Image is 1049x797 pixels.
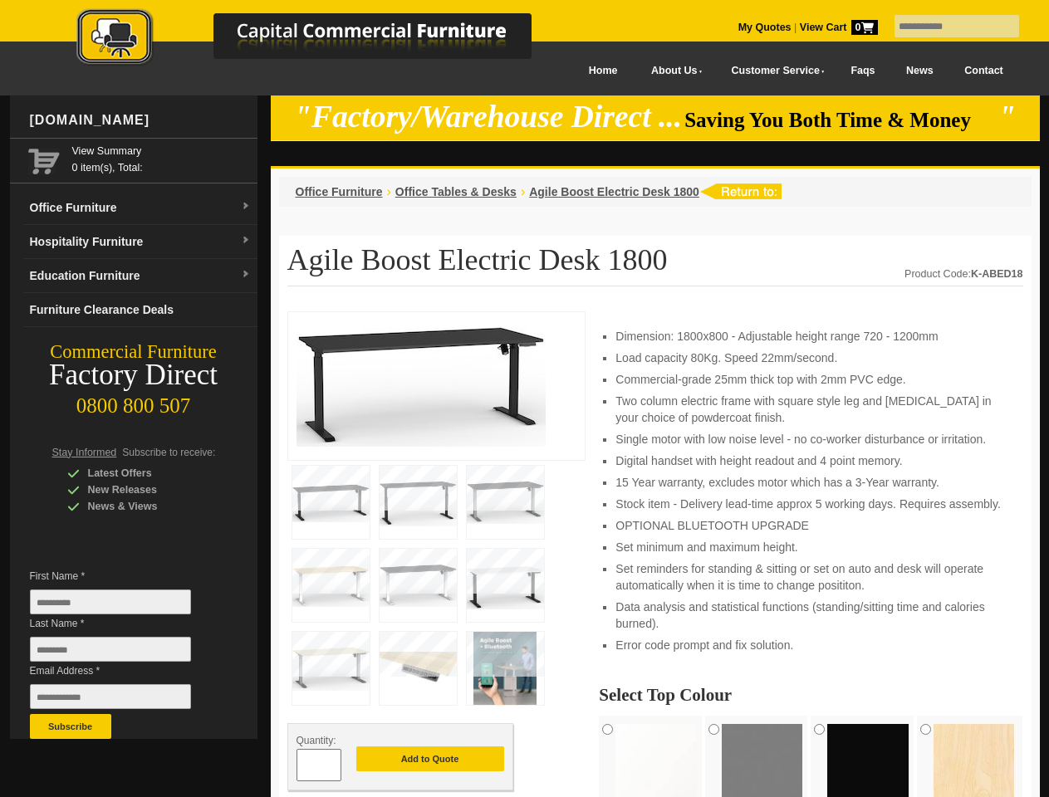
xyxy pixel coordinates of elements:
img: dropdown [241,270,251,280]
a: View Cart0 [797,22,877,33]
a: Contact [949,52,1018,90]
img: Capital Commercial Furniture Logo [31,8,612,69]
a: About Us [633,52,713,90]
div: Latest Offers [67,465,225,482]
a: Hospitality Furnituredropdown [23,225,257,259]
a: Capital Commercial Furniture Logo [31,8,612,74]
div: New Releases [67,482,225,498]
li: 15 Year warranty, excludes motor which has a 3-Year warranty. [615,474,1006,491]
em: "Factory/Warehouse Direct ... [294,100,682,134]
div: [DOMAIN_NAME] [23,95,257,145]
span: Subscribe to receive: [122,447,215,458]
span: Saving You Both Time & Money [684,109,996,131]
div: Product Code: [904,266,1022,282]
li: › [521,183,525,200]
li: › [387,183,391,200]
a: View Summary [72,143,251,159]
div: News & Views [67,498,225,515]
a: My Quotes [738,22,792,33]
li: Dimension: 1800x800 - Adjustable height range 720 - 1200mm [615,328,1006,345]
span: Email Address * [30,663,216,679]
div: Commercial Furniture [10,340,257,364]
span: 0 [851,20,878,35]
input: Last Name * [30,637,191,662]
a: Agile Boost Electric Desk 1800 [529,185,699,198]
span: Error code prompt and fix solution. [615,638,793,652]
span: Set minimum and maximum height. [615,540,797,554]
span: First Name * [30,568,216,584]
button: Add to Quote [356,746,504,771]
span: Data analysis and statistical functions (standing/sitting time and calories burned). [615,600,984,630]
a: Furniture Clearance Deals [23,293,257,327]
span: Last Name * [30,615,216,632]
span: OPTIONAL BLUETOOTH UPGRADE [615,519,809,532]
div: 0800 800 507 [10,386,257,418]
span: Stock item - Delivery lead-time approx 5 working days. Requires assembly. [615,497,1000,511]
img: return to [699,183,782,199]
span: Quantity: [297,735,336,746]
img: Agile Boost Electric Desk 1800 [297,320,546,447]
a: Customer Service [713,52,835,90]
strong: K-ABED18 [971,268,1023,280]
h1: Agile Boost Electric Desk 1800 [287,244,1023,286]
span: Set reminders for standing & sitting or set on auto and desk will operate automatically when it i... [615,562,983,592]
span: 0 item(s), Total: [72,143,251,174]
a: Office Furnituredropdown [23,191,257,225]
li: Digital handset with height readout and 4 point memory. [615,452,1006,469]
a: Office Tables & Desks [395,185,517,198]
img: dropdown [241,236,251,246]
span: Stay Informed [52,447,117,458]
button: Subscribe [30,714,111,739]
em: " [998,100,1016,134]
li: Two column electric frame with square style leg and [MEDICAL_DATA] in your choice of powdercoat f... [615,393,1006,426]
a: Faqs [836,52,891,90]
li: Load capacity 80Kg. Speed 22mm/second. [615,350,1006,366]
a: Education Furnituredropdown [23,259,257,293]
li: Single motor with low noise level - no co-worker disturbance or irritation. [615,431,1006,447]
a: Office Furniture [296,185,383,198]
img: dropdown [241,202,251,212]
input: Email Address * [30,684,191,709]
a: News [890,52,949,90]
h2: Select Top Colour [599,687,1022,703]
strong: View Cart [800,22,878,33]
li: Commercial-grade 25mm thick top with 2mm PVC edge. [615,371,1006,388]
div: Factory Direct [10,364,257,387]
input: First Name * [30,589,191,614]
